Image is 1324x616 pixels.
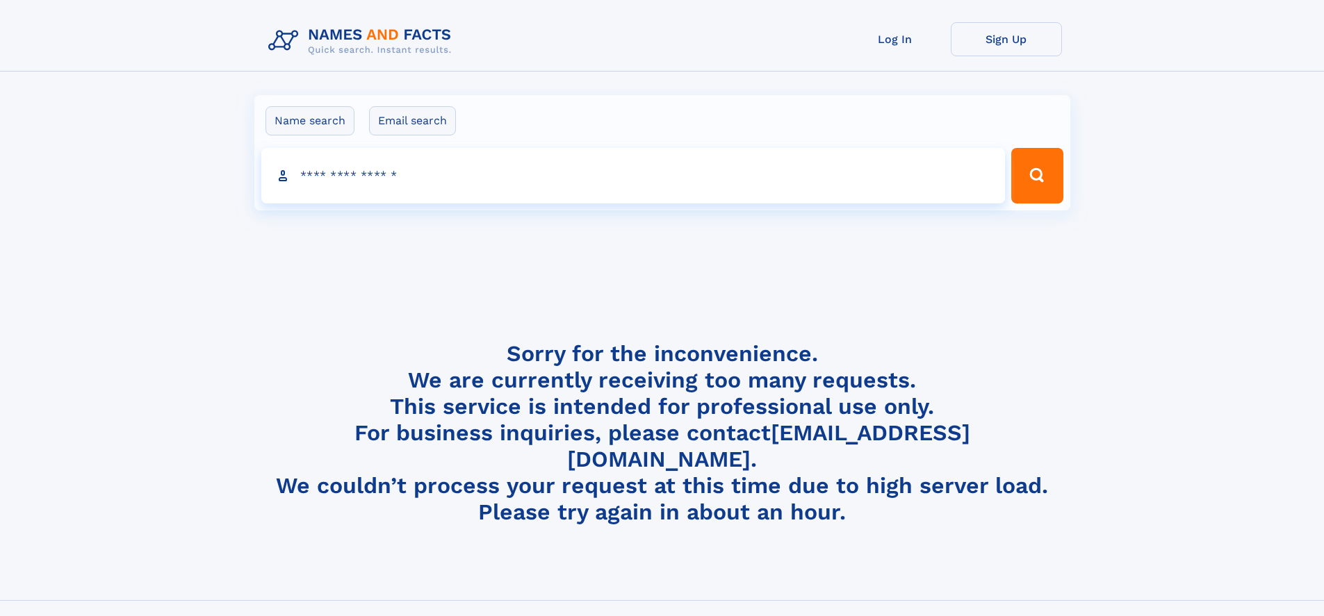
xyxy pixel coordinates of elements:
[263,22,463,60] img: Logo Names and Facts
[567,419,970,472] a: [EMAIL_ADDRESS][DOMAIN_NAME]
[1011,148,1063,203] button: Search Button
[369,106,456,135] label: Email search
[951,22,1062,56] a: Sign Up
[840,22,951,56] a: Log In
[265,106,354,135] label: Name search
[263,340,1062,526] h4: Sorry for the inconvenience. We are currently receiving too many requests. This service is intend...
[261,148,1006,203] input: search input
